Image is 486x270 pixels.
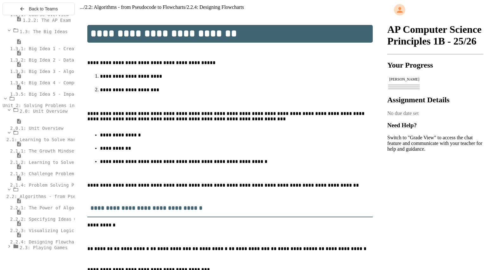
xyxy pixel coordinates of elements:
span: 2.2.3: Visualizing Logic with Flowcharts [10,228,117,233]
span: 2.2: Algorithms - from Pseudocode to Flowcharts [85,4,185,10]
span: ... [80,4,84,10]
span: / [84,4,85,10]
span: 1.3.1: Big Idea 1 - Creative Development [10,46,117,51]
h1: AP Computer Science Principles 1B - 25/26 [387,24,483,47]
h2: Your Progress [387,61,483,69]
span: 2.0.1: Unit Overview [10,126,64,131]
span: 2.1.2: Learning to Solve Hard Problems [10,160,111,165]
span: 1.3: The Big Ideas [20,29,68,34]
span: 1.3.5: Big Idea 5 - Impact of Computing [10,92,114,97]
span: 1.2.2: The AP Exam [23,18,71,23]
div: [PERSON_NAME] [389,77,482,82]
h3: Need Help? [387,122,483,129]
div: My Account [387,3,483,17]
span: Unit 2: Solving Problems in Computer Science [3,103,120,108]
span: 2.1.4: Problem Solving Practice [10,183,93,188]
span: 1.3.4: Big Idea 4 - Computing Systems and Networks [10,80,143,85]
p: Switch to "Grade View" to access the chat feature and communicate with your teacher for help and ... [387,135,483,152]
span: 2.1: Learning to Solve Hard Problems [6,137,102,142]
span: 2.2.2: Specifying Ideas with Pseudocode [10,217,114,222]
span: 2.2.4: Designing Flowcharts [187,4,244,10]
h2: Assignment Details [387,96,483,104]
span: / [185,4,186,10]
span: 2.1.3: Challenge Problem - The Bridge [10,171,109,176]
span: 2.1.1: The Growth Mindset [10,148,77,153]
span: 2.3: Playing Games [20,245,68,250]
span: 2.2.4: Designing Flowcharts [10,239,82,244]
span: 1.3.3: Big Idea 3 - Algorithms and Programming [10,69,133,74]
div: No due date set [387,111,483,116]
span: 2.0: Unit Overview [20,109,68,114]
span: 1.3.2: Big Idea 2 - Data [10,57,74,63]
span: 2.2: Algorithms - from Pseudocode to Flowcharts [6,194,132,199]
span: Back to Teams [29,6,58,11]
button: Back to Teams [3,3,75,15]
span: 2.2.1: The Power of Algorithms [10,205,90,210]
